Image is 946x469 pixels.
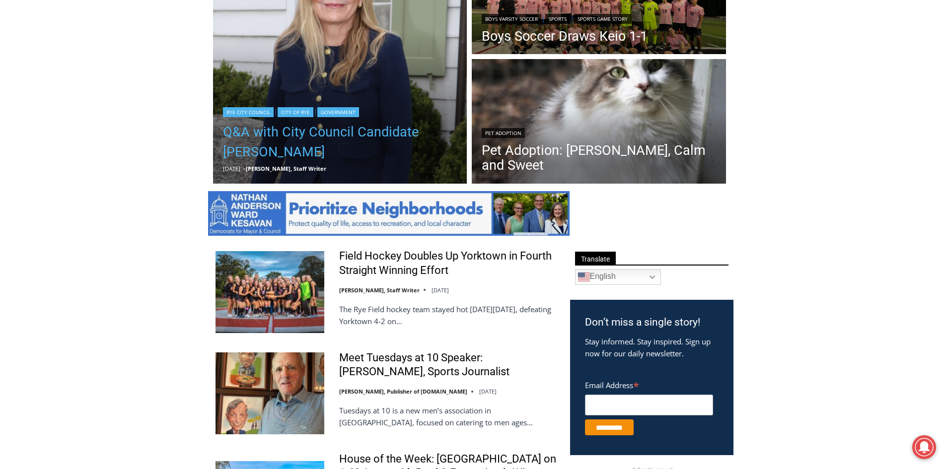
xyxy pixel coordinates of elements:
img: en [578,271,590,283]
span: – [243,165,246,172]
img: Field Hockey Doubles Up Yorktown in Fourth Straight Winning Effort [216,251,324,333]
a: [PERSON_NAME] Read Sanctuary Fall Fest: [DATE] [0,99,148,124]
a: Boys Soccer Draws Keio 1-1 [482,29,648,44]
a: Q&A with City Council Candidate [PERSON_NAME] [223,122,457,162]
a: Government [317,107,359,117]
div: | | [482,12,648,24]
a: Pet Adoption [482,128,525,138]
div: "I learned about the history of a place I’d honestly never considered even as a resident of [GEOG... [251,0,469,96]
div: 6 [116,84,121,94]
a: Meet Tuesdays at 10 Speaker: [PERSON_NAME], Sports Journalist [339,351,557,379]
a: [PERSON_NAME], Staff Writer [339,286,420,294]
label: Email Address [585,375,713,393]
h4: [PERSON_NAME] Read Sanctuary Fall Fest: [DATE] [8,100,132,123]
a: [PERSON_NAME], Publisher of [DOMAIN_NAME] [339,388,467,395]
a: Rye City Council [223,107,274,117]
a: English [575,269,661,285]
a: Intern @ [DOMAIN_NAME] [239,96,481,124]
a: Pet Adoption: [PERSON_NAME], Calm and Sweet [482,143,716,173]
time: [DATE] [223,165,240,172]
time: [DATE] [479,388,497,395]
div: Live Music [104,29,133,81]
a: Sports [545,14,570,24]
div: | | [223,105,457,117]
time: [DATE] [432,286,449,294]
a: Field Hockey Doubles Up Yorktown in Fourth Straight Winning Effort [339,249,557,277]
span: Translate [575,252,616,265]
p: The Rye Field hockey team stayed hot [DATE][DATE], defeating Yorktown 4-2 on… [339,303,557,327]
a: Sports Game Story [574,14,631,24]
p: Tuesdays at 10 is a new men’s association in [GEOGRAPHIC_DATA], focused on catering to men ages… [339,404,557,428]
a: Boys Varsity Soccer [482,14,541,24]
div: 4 [104,84,109,94]
img: Meet Tuesdays at 10 Speaker: Mark Mulvoy, Sports Journalist [216,352,324,434]
span: Intern @ [DOMAIN_NAME] [260,99,460,121]
a: Read More Pet Adoption: Mona, Calm and Sweet [472,59,726,186]
p: Stay informed. Stay inspired. Sign up now for our daily newsletter. [585,335,719,359]
a: [PERSON_NAME], Staff Writer [246,165,326,172]
a: City of Rye [278,107,313,117]
h3: Don’t miss a single story! [585,315,719,331]
div: / [111,84,114,94]
img: [PHOTO: Mona. Contributed.] [472,59,726,186]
